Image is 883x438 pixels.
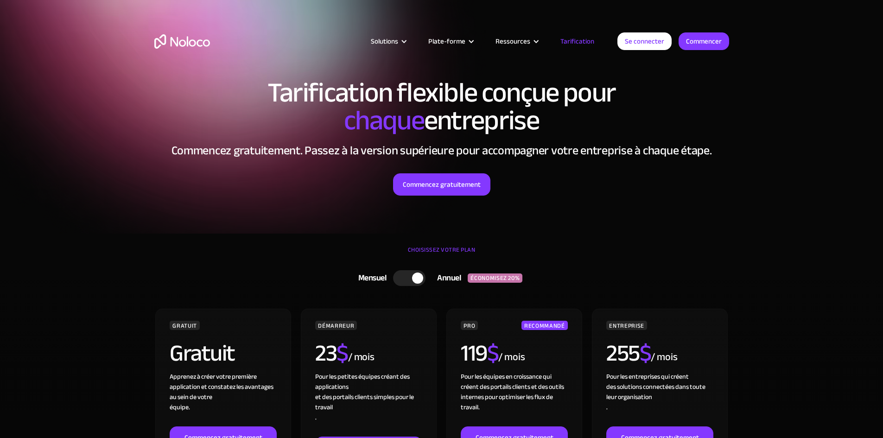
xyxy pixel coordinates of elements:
[606,381,705,403] font: des solutions connectées dans toute leur organisation
[625,35,664,48] font: Se connecter
[371,35,398,48] font: Solutions
[487,331,499,375] font: $
[606,370,689,383] font: Pour les entreprises qui créent
[267,67,616,119] font: Tarification flexible conçue pour
[315,411,317,424] font: .
[393,173,490,196] a: Commencez gratuitement
[428,35,465,48] font: Plate-forme
[403,178,481,191] font: Commencez gratuitement
[560,35,594,48] font: Tarification
[170,331,235,375] font: Gratuit
[495,35,530,48] font: Ressources
[640,331,651,375] font: $
[461,331,487,375] font: 119
[679,32,729,50] a: Commencer
[337,331,348,375] font: $
[464,320,475,331] font: PRO
[484,35,549,47] div: Ressources
[408,244,476,255] font: CHOISISSEZ VOTRE PLAN
[461,370,564,413] font: Pour les équipes en croissance qui créent des portails clients et des outils internes pour optimi...
[359,35,417,47] div: Solutions
[424,95,539,146] font: entreprise
[606,401,608,413] font: .
[154,34,210,49] a: maison
[437,270,461,286] font: Annuel
[318,320,354,331] font: DÉMARREUR
[315,391,414,413] font: et des portails clients simples pour le travail
[417,35,484,47] div: Plate-forme
[651,347,677,367] font: / mois
[549,35,606,47] a: Tarification
[172,320,197,331] font: GRATUIT
[617,32,672,50] a: Se connecter
[348,347,375,367] font: / mois
[470,273,520,284] font: ÉCONOMISEZ 20%
[170,401,190,413] font: équipe.
[606,331,640,375] font: 255
[358,270,387,286] font: Mensuel
[609,320,644,331] font: ENTREPRISE
[524,320,565,331] font: RECOMMANDÉ
[315,331,337,375] font: 23
[344,95,424,146] font: chaque
[170,370,273,403] font: Apprenez à créer votre première application et constatez les avantages au sein de votre
[686,35,722,48] font: Commencer
[315,370,410,393] font: Pour les petites équipes créant des applications
[172,139,712,162] font: Commencez gratuitement. Passez à la version supérieure pour accompagner votre entreprise à chaque...
[498,347,525,367] font: / mois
